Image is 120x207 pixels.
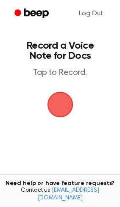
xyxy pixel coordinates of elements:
img: Beep Logo [47,92,73,117]
h1: Record a Voice Note for Docs [15,41,105,61]
p: Tap to Record. [15,68,105,78]
a: Log Out [70,3,112,24]
a: [EMAIL_ADDRESS][DOMAIN_NAME] [38,188,99,201]
a: Beep [8,6,56,22]
span: Contact us [5,187,115,202]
